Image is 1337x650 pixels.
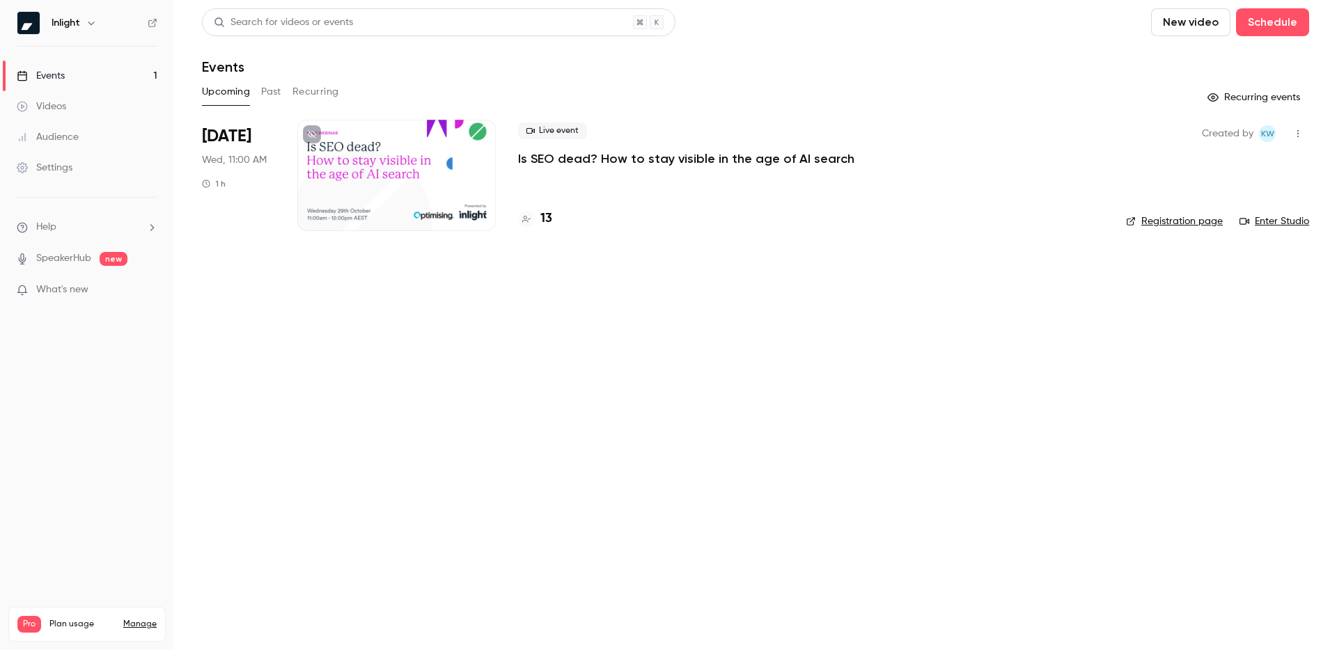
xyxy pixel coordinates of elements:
[1259,125,1276,142] span: Kat Walker
[1261,125,1274,142] span: KW
[36,283,88,297] span: What's new
[202,125,251,148] span: [DATE]
[518,150,854,167] a: Is SEO dead? How to stay visible in the age of AI search
[17,616,41,633] span: Pro
[49,619,115,630] span: Plan usage
[1202,125,1253,142] span: Created by
[123,619,157,630] a: Manage
[1151,8,1230,36] button: New video
[202,120,275,231] div: Oct 29 Wed, 11:00 AM (Australia/Melbourne)
[214,15,353,30] div: Search for videos or events
[202,58,244,75] h1: Events
[202,81,250,103] button: Upcoming
[540,209,552,228] h4: 13
[17,220,157,235] li: help-dropdown-opener
[261,81,281,103] button: Past
[17,69,65,83] div: Events
[1201,86,1309,109] button: Recurring events
[17,130,79,144] div: Audience
[52,16,80,30] h6: Inlight
[202,153,267,167] span: Wed, 11:00 AM
[17,100,66,113] div: Videos
[202,178,226,189] div: 1 h
[17,12,40,34] img: Inlight
[17,161,72,175] div: Settings
[518,122,587,139] span: Live event
[1240,214,1309,228] a: Enter Studio
[1126,214,1223,228] a: Registration page
[292,81,339,103] button: Recurring
[100,252,127,266] span: new
[36,251,91,266] a: SpeakerHub
[518,209,552,228] a: 13
[36,220,56,235] span: Help
[1236,8,1309,36] button: Schedule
